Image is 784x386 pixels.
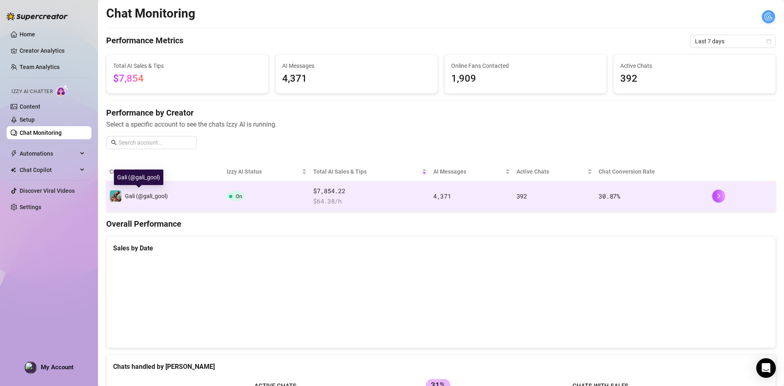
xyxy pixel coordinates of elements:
[595,162,709,181] th: Chat Conversion Rate
[41,364,73,371] span: My Account
[517,167,586,176] span: Active Chats
[113,361,769,372] div: Chats handled by [PERSON_NAME]
[517,192,527,200] span: 392
[110,190,121,202] img: Gali (@gali_gool)
[113,61,262,70] span: Total AI Sales & Tips
[20,44,85,57] a: Creator Analytics
[20,31,35,38] a: Home
[282,61,431,70] span: AI Messages
[25,362,36,373] img: profilePics%2F3rFGcSoYnvOA5zOBaMjCXNKiOxu1.jpeg
[451,71,600,87] span: 1,909
[11,88,53,96] span: Izzy AI Chatter
[106,35,183,48] h4: Performance Metrics
[20,187,75,194] a: Discover Viral Videos
[695,35,771,47] span: Last 7 days
[20,64,60,70] a: Team Analytics
[223,162,310,181] th: Izzy AI Status
[433,167,503,176] span: AI Messages
[313,186,427,196] span: $7,854.22
[310,162,430,181] th: Total AI Sales & Tips
[114,170,163,185] div: Gali (@gali_gool)
[756,358,776,378] div: Open Intercom Messenger
[11,150,17,157] span: thunderbolt
[227,167,301,176] span: Izzy AI Status
[106,119,776,129] span: Select a specific account to see the chats Izzy AI is running.
[113,243,769,253] div: Sales by Date
[125,193,168,199] span: Gali (@gali_gool)
[620,61,769,70] span: Active Chats
[513,162,596,181] th: Active Chats
[430,162,513,181] th: AI Messages
[236,193,242,199] span: On
[620,71,769,87] span: 392
[20,129,62,136] a: Chat Monitoring
[282,71,431,87] span: 4,371
[113,73,144,84] span: $7,854
[20,147,78,160] span: Automations
[712,190,725,203] button: right
[20,204,41,210] a: Settings
[106,162,223,181] th: Creator
[56,85,69,96] img: AI Chatter
[433,192,451,200] span: 4,371
[20,103,40,110] a: Content
[599,192,620,200] span: 30.87 %
[20,116,35,123] a: Setup
[451,61,600,70] span: Online Fans Contacted
[766,39,771,44] span: calendar
[313,196,427,206] span: $ 64.38 /h
[106,6,195,21] h2: Chat Monitoring
[106,218,776,230] h4: Overall Performance
[106,107,776,118] h4: Performance by Creator
[11,167,16,173] img: Chat Copilot
[118,138,192,147] input: Search account...
[716,193,722,199] span: right
[111,140,117,145] span: search
[7,12,68,20] img: logo-BBDzfeDw.svg
[20,163,78,176] span: Chat Copilot
[313,167,420,176] span: Total AI Sales & Tips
